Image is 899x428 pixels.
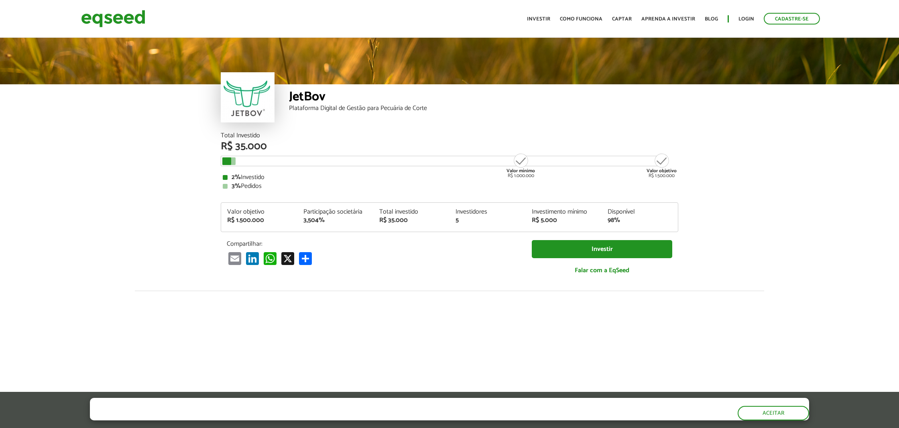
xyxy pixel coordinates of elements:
a: política de privacidade e de cookies [196,413,289,420]
div: Investimento mínimo [532,209,596,215]
div: Plataforma Digital de Gestão para Pecuária de Corte [289,105,678,112]
img: EqSeed [81,8,145,29]
div: JetBov [289,90,678,105]
div: Valor objetivo [227,209,291,215]
strong: Valor mínimo [506,167,535,175]
a: Login [738,16,754,22]
div: R$ 1.500.000 [227,217,291,224]
strong: 3% [232,181,241,192]
div: Participação societária [303,209,368,215]
div: Total investido [379,209,443,215]
div: R$ 35.000 [221,141,678,152]
a: Captar [612,16,632,22]
a: Aprenda a investir [641,16,695,22]
div: R$ 1.500.000 [647,153,677,178]
div: Disponível [608,209,672,215]
a: Compartilhar [297,252,313,265]
a: Falar com a EqSeed [532,262,672,279]
strong: Valor objetivo [647,167,677,175]
button: Aceitar [738,406,809,420]
div: Investido [223,174,676,181]
div: R$ 1.000.000 [506,153,536,178]
p: Compartilhar: [227,240,520,248]
div: 3,504% [303,217,368,224]
p: Ao clicar em "aceitar", você aceita nossa . [90,412,380,420]
a: X [280,252,296,265]
strong: 2% [232,172,241,183]
div: Total Investido [221,132,678,139]
div: Pedidos [223,183,676,190]
a: Investir [527,16,550,22]
div: 5 [456,217,520,224]
a: WhatsApp [262,252,278,265]
h5: O site da EqSeed utiliza cookies para melhorar sua navegação. [90,398,380,410]
a: LinkedIn [244,252,260,265]
a: Blog [705,16,718,22]
div: R$ 5.000 [532,217,596,224]
div: R$ 35.000 [379,217,443,224]
div: 98% [608,217,672,224]
a: Como funciona [560,16,602,22]
div: Investidores [456,209,520,215]
a: Investir [532,240,672,258]
a: Email [227,252,243,265]
a: Cadastre-se [764,13,820,24]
